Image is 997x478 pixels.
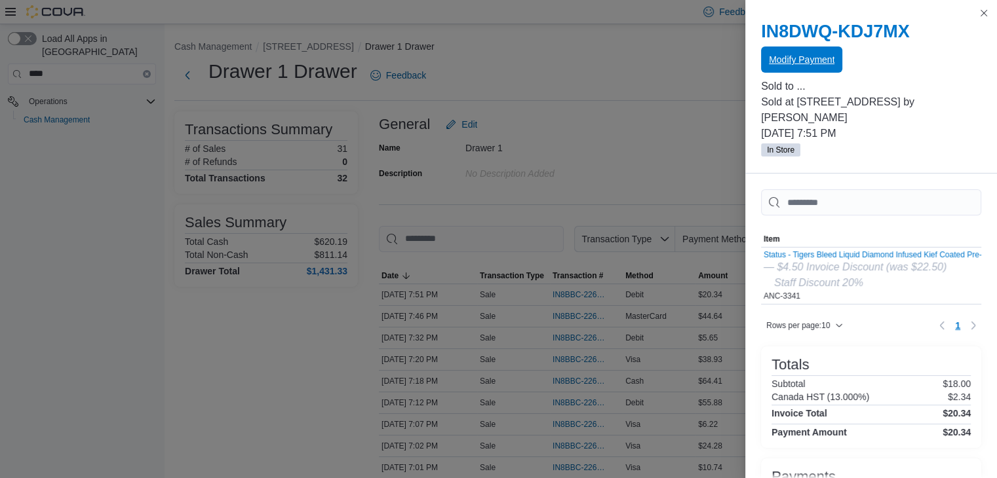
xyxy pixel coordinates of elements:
[761,79,981,94] p: Sold to ...
[950,315,966,336] button: Page 1 of 1
[764,234,780,244] span: Item
[955,319,960,332] span: 1
[943,408,971,418] h4: $20.34
[774,277,863,288] i: Staff Discount 20%
[976,5,992,21] button: Close this dialog
[934,318,950,333] button: Previous page
[761,21,981,42] h2: IN8DWQ-KDJ7MX
[761,318,848,333] button: Rows per page:10
[943,378,971,389] p: $18.00
[766,320,830,331] span: Rows per page : 10
[761,189,981,215] input: This is a search bar. As you type, the results lower in the page will automatically filter.
[761,46,842,73] button: Modify Payment
[966,318,981,333] button: Next page
[772,378,805,389] h6: Subtotal
[761,94,981,126] p: Sold at [STREET_ADDRESS] by [PERSON_NAME]
[772,408,827,418] h4: Invoice Total
[761,143,800,156] span: In Store
[767,144,794,156] span: In Store
[943,427,971,437] h4: $20.34
[772,357,809,373] h3: Totals
[948,392,971,402] p: $2.34
[761,126,981,141] p: [DATE] 7:51 PM
[934,315,981,336] nav: Pagination for table: MemoryTable from EuiInMemoryTable
[772,427,847,437] h4: Payment Amount
[950,315,966,336] ul: Pagination for table: MemoryTable from EuiInMemoryTable
[769,53,834,66] span: Modify Payment
[772,392,869,402] h6: Canada HST (13.000%)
